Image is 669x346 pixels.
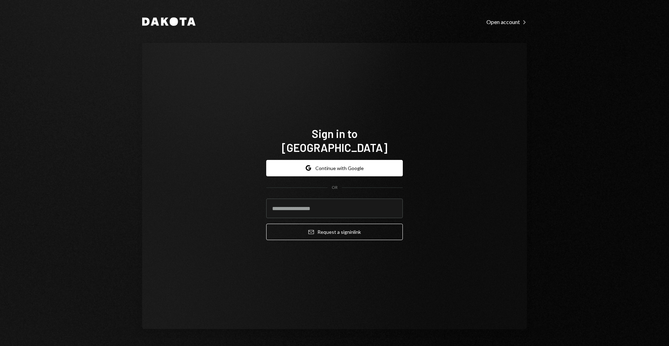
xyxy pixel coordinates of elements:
a: Open account [486,18,527,25]
div: OR [332,185,338,191]
h1: Sign in to [GEOGRAPHIC_DATA] [266,126,403,154]
button: Continue with Google [266,160,403,176]
button: Request a signinlink [266,224,403,240]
